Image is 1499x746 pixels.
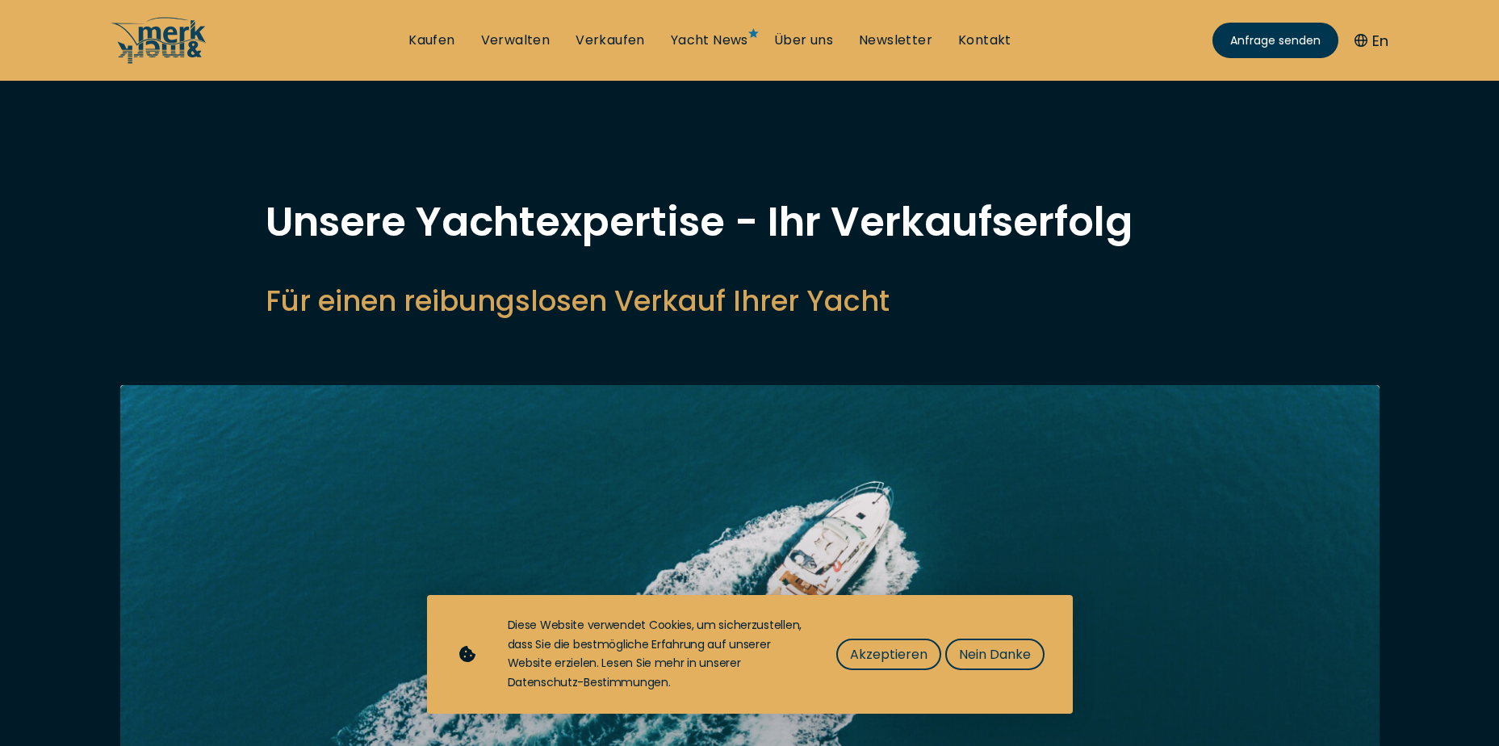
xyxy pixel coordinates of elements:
[836,639,941,670] button: Akzeptieren
[671,31,748,49] a: Yacht News
[576,31,645,49] a: Verkaufen
[958,31,1011,49] a: Kontakt
[774,31,833,49] a: Über uns
[1212,23,1338,58] a: Anfrage senden
[408,31,454,49] a: Kaufen
[1355,30,1388,52] button: En
[959,644,1031,664] span: Nein Danke
[850,644,927,664] span: Akzeptieren
[508,616,804,693] div: Diese Website verwendet Cookies, um sicherzustellen, dass Sie die bestmögliche Erfahrung auf unse...
[481,31,551,49] a: Verwalten
[508,674,668,690] a: Datenschutz-Bestimmungen
[945,639,1045,670] button: Nein Danke
[266,281,1234,321] h2: Für einen reibungslosen Verkauf Ihrer Yacht
[859,31,932,49] a: Newsletter
[1230,32,1321,49] span: Anfrage senden
[266,202,1234,242] h1: Unsere Yachtexpertise - Ihr Verkaufserfolg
